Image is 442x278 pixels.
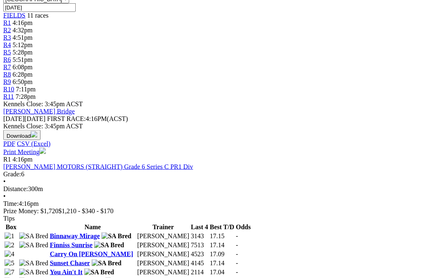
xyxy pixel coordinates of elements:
[92,260,122,267] img: SA Bred
[210,259,235,267] td: 17.14
[3,12,25,19] a: FIELDS
[137,250,189,258] td: [PERSON_NAME]
[3,163,193,170] a: [PERSON_NAME] MOTORS (STRAIGHT) Grade 6 Series C PR1 Div
[50,232,100,239] a: Binnaway Mirage
[137,268,189,276] td: [PERSON_NAME]
[16,93,36,100] span: 7:28pm
[94,242,124,249] img: SA Bred
[6,223,17,230] span: Box
[190,268,208,276] td: 2114
[50,251,133,257] a: Carry On [PERSON_NAME]
[5,242,14,249] img: 2
[3,171,21,178] span: Grade:
[13,71,33,78] span: 6:28pm
[3,108,75,115] a: [PERSON_NAME] Bridge
[5,251,14,258] img: 4
[3,140,439,148] div: Download
[3,86,14,93] a: R10
[3,56,11,63] a: R6
[236,251,238,257] span: -
[50,242,92,248] a: Finniss Sunrise
[3,123,439,130] div: Kennels Close: 3:45pm ACST
[50,260,90,267] a: Sunset Chaser
[210,232,235,240] td: 17.15
[13,78,33,85] span: 6:50pm
[3,34,11,41] a: R3
[27,12,48,19] span: 11 races
[13,27,33,34] span: 4:32pm
[235,223,251,231] th: Odds
[236,232,238,239] span: -
[84,269,114,276] img: SA Bred
[3,3,76,12] input: Select date
[3,41,11,48] a: R4
[50,269,83,276] a: You Ain't It
[137,223,189,231] th: Trainer
[17,140,50,147] a: CSV (Excel)
[101,232,131,240] img: SA Bred
[210,250,235,258] td: 17.09
[210,241,235,249] td: 17.14
[13,19,33,26] span: 4:16pm
[59,207,114,214] span: $1,210 - $340 - $170
[236,260,238,267] span: -
[5,260,14,267] img: 5
[210,268,235,276] td: 17.04
[19,269,48,276] img: SA Bred
[3,148,46,155] a: Print Meeting
[13,49,33,56] span: 5:28pm
[236,269,238,276] span: -
[3,71,11,78] a: R8
[3,115,45,122] span: [DATE]
[47,115,86,122] span: FIRST RACE:
[3,64,11,71] a: R7
[47,115,128,122] span: 4:16PM(ACST)
[19,232,48,240] img: SA Bred
[3,49,11,56] a: R5
[3,140,15,147] a: PDF
[5,269,14,276] img: 7
[5,232,14,240] img: 1
[190,241,208,249] td: 7513
[3,130,41,140] button: Download
[3,93,14,100] span: R11
[13,64,33,71] span: 6:08pm
[137,241,189,249] td: [PERSON_NAME]
[236,242,238,248] span: -
[190,223,208,231] th: Last 4
[137,232,189,240] td: [PERSON_NAME]
[3,115,25,122] span: [DATE]
[3,215,15,222] span: Tips
[16,86,36,93] span: 7:11pm
[3,207,439,215] div: Prize Money: $1,720
[3,178,6,185] span: •
[3,185,439,193] div: 300m
[3,200,19,207] span: Time:
[3,100,83,107] span: Kennels Close: 3:45pm ACST
[39,148,46,154] img: printer.svg
[50,223,136,231] th: Name
[13,34,33,41] span: 4:51pm
[210,223,235,231] th: Best T/D
[3,27,11,34] a: R2
[3,193,6,200] span: •
[3,78,11,85] a: R9
[190,259,208,267] td: 4145
[13,41,33,48] span: 5:12pm
[3,156,11,163] span: R1
[3,171,439,178] div: 6
[137,259,189,267] td: [PERSON_NAME]
[3,200,439,207] div: 4:16pm
[3,19,11,26] a: R1
[13,56,33,63] span: 5:51pm
[190,250,208,258] td: 4523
